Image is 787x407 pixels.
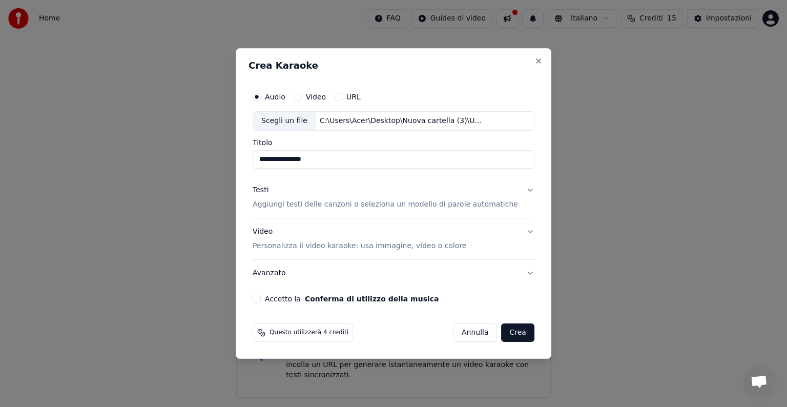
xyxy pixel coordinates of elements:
div: Testi [253,185,268,195]
button: Annulla [453,323,498,342]
button: Crea [502,323,534,342]
h2: Crea Karaoke [248,61,539,70]
p: Aggiungi testi delle canzoni o seleziona un modello di parole automatiche [253,199,518,210]
label: Accetto la [265,295,439,302]
p: Personalizza il video karaoke: usa immagine, video o colore [253,241,466,251]
label: URL [346,93,361,100]
div: Scegli un file [253,112,316,130]
label: Video [306,93,326,100]
label: Titolo [253,139,534,146]
button: Avanzato [253,260,534,287]
button: Accetto la [305,295,439,302]
button: VideoPersonalizza il video karaoke: usa immagine, video o colore [253,218,534,259]
div: C:\Users\Acer\Desktop\Nuova cartella (3)\Un'avventura (1).mp3 [316,116,490,126]
div: Video [253,227,466,251]
label: Audio [265,93,285,100]
button: TestiAggiungi testi delle canzoni o seleziona un modello di parole automatiche [253,177,534,218]
span: Questo utilizzerà 4 crediti [270,329,348,337]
